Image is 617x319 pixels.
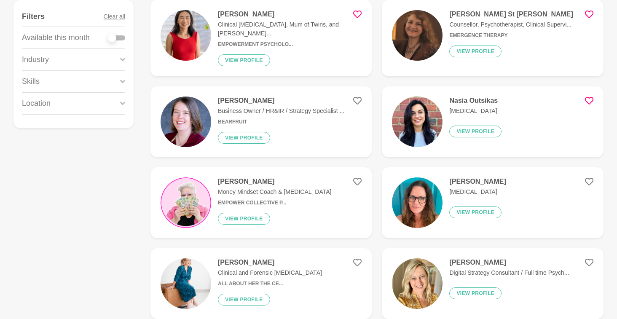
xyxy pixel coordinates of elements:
[218,268,322,277] p: Clinical and Forensic [MEDICAL_DATA]
[449,107,502,115] p: [MEDICAL_DATA]
[150,248,372,319] a: [PERSON_NAME]Clinical and Forensic [MEDICAL_DATA]All About Her The Ce...View profile
[392,10,443,61] img: 45f111f43854b1fc0d6cc160390fa400a9c7566c-193x252.jpg
[218,119,344,125] h6: Bearfruit
[161,97,211,147] img: dd163058a1fda4f3270fd1e9d5460f5030d2ec92-3022x3600.jpg
[22,76,40,87] p: Skills
[161,10,211,61] img: c3ccc33d921c556a05090faebd1a54a0255b3666-4160x6240.jpg
[218,10,362,19] h4: [PERSON_NAME]
[392,258,443,309] img: 612e5586bc9081dd9993158f00d9b7703b31bb9a-1110x1107.jpg
[218,213,270,225] button: View profile
[22,12,45,21] h4: Filters
[449,46,502,57] button: View profile
[218,54,270,66] button: View profile
[218,177,331,186] h4: [PERSON_NAME]
[449,32,573,39] h6: Emergence Therapy
[449,287,502,299] button: View profile
[392,177,443,228] img: 2993f15a7e7979510acaacc48e744b716850d7c8-230x230.jpg
[449,126,502,137] button: View profile
[449,177,506,186] h4: [PERSON_NAME]
[150,167,372,238] a: [PERSON_NAME]Money Mindset Coach & [MEDICAL_DATA]Empower Collective P...View profile
[449,268,569,277] p: Digital Strategy Consultant / Full time Psych...
[22,54,49,65] p: Industry
[218,97,344,105] h4: [PERSON_NAME]
[218,294,270,306] button: View profile
[449,258,569,267] h4: [PERSON_NAME]
[218,258,322,267] h4: [PERSON_NAME]
[218,281,322,287] h6: All About Her The Ce...
[218,41,362,48] h6: Empowerment Psycholo...
[22,32,90,43] p: Available this month
[449,188,506,196] p: [MEDICAL_DATA]
[449,206,502,218] button: View profile
[218,132,270,144] button: View profile
[218,188,331,196] p: Money Mindset Coach & [MEDICAL_DATA]
[382,248,604,319] a: [PERSON_NAME]Digital Strategy Consultant / Full time Psych...View profile
[22,98,51,109] p: Location
[392,97,443,147] img: 00752bbdb8b908a73179687971899367b465b9ab-1079x1080.jpg
[382,167,604,238] a: [PERSON_NAME][MEDICAL_DATA]View profile
[161,177,211,228] img: 161c7f012b5d72be8a2b21fd0e93ae98e62721b1-350x350.png
[150,86,372,157] a: [PERSON_NAME]Business Owner / HR&IR / Strategy Specialist ...BearfruitView profile
[449,10,573,19] h4: [PERSON_NAME] St [PERSON_NAME]
[104,7,125,27] button: Clear all
[449,97,502,105] h4: Nasia Outsikas
[218,200,331,206] h6: Empower Collective P...
[218,20,362,38] p: Clinical [MEDICAL_DATA], Mum of Twins, and [PERSON_NAME]...
[218,107,344,115] p: Business Owner / HR&IR / Strategy Specialist ...
[449,20,573,29] p: Counsellor, Psychotherapist, Clinical Supervi...
[161,258,211,309] img: 5dd82e796748bded7a2ba101e275388fb15739dc-2048x3074.jpg
[382,86,604,157] a: Nasia Outsikas[MEDICAL_DATA]View profile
